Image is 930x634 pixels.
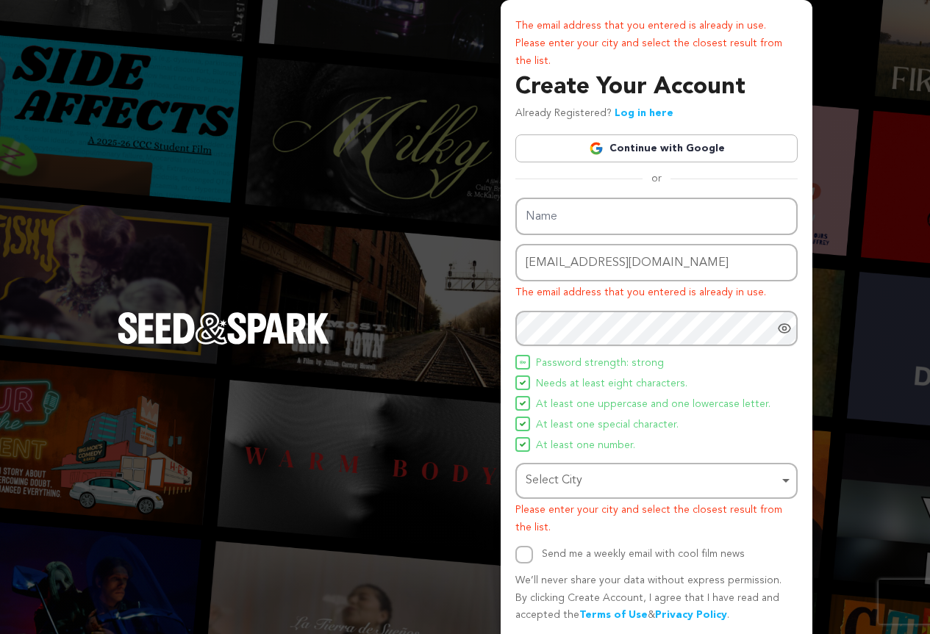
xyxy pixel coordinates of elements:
div: Select City [526,470,779,491]
p: The email address that you entered is already in use. [515,18,798,35]
span: At least one special character. [536,417,679,434]
span: Needs at least eight characters. [536,375,687,393]
img: Seed&Spark Icon [520,442,526,447]
a: Seed&Spark Homepage [118,312,329,374]
span: At least one uppercase and one lowercase letter. [536,396,770,414]
p: Please enter your city and select the closest result from the list. [515,502,798,537]
img: Seed&Spark Icon [520,359,526,365]
a: Show password as plain text. Warning: this will display your password on the screen. [777,321,792,336]
img: Seed&Spark Icon [520,421,526,427]
img: Seed&Spark Icon [520,380,526,386]
input: Name [515,198,798,235]
img: Google logo [589,141,604,156]
span: At least one number. [536,437,635,455]
a: Continue with Google [515,134,798,162]
p: We’ll never share your data without express permission. By clicking Create Account, I agree that ... [515,572,798,624]
span: or [643,171,670,186]
label: Send me a weekly email with cool film news [542,549,745,559]
p: Already Registered? [515,105,673,123]
h3: Create Your Account [515,70,798,105]
img: Seed&Spark Logo [118,312,329,345]
a: Terms of Use [579,610,648,620]
p: Please enter your city and select the closest result from the list. [515,35,798,71]
a: Log in here [615,108,673,118]
span: Password strength: strong [536,355,664,372]
a: Privacy Policy [655,610,727,620]
p: The email address that you entered is already in use. [515,284,798,302]
input: Email address [515,244,798,281]
img: Seed&Spark Icon [520,400,526,406]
